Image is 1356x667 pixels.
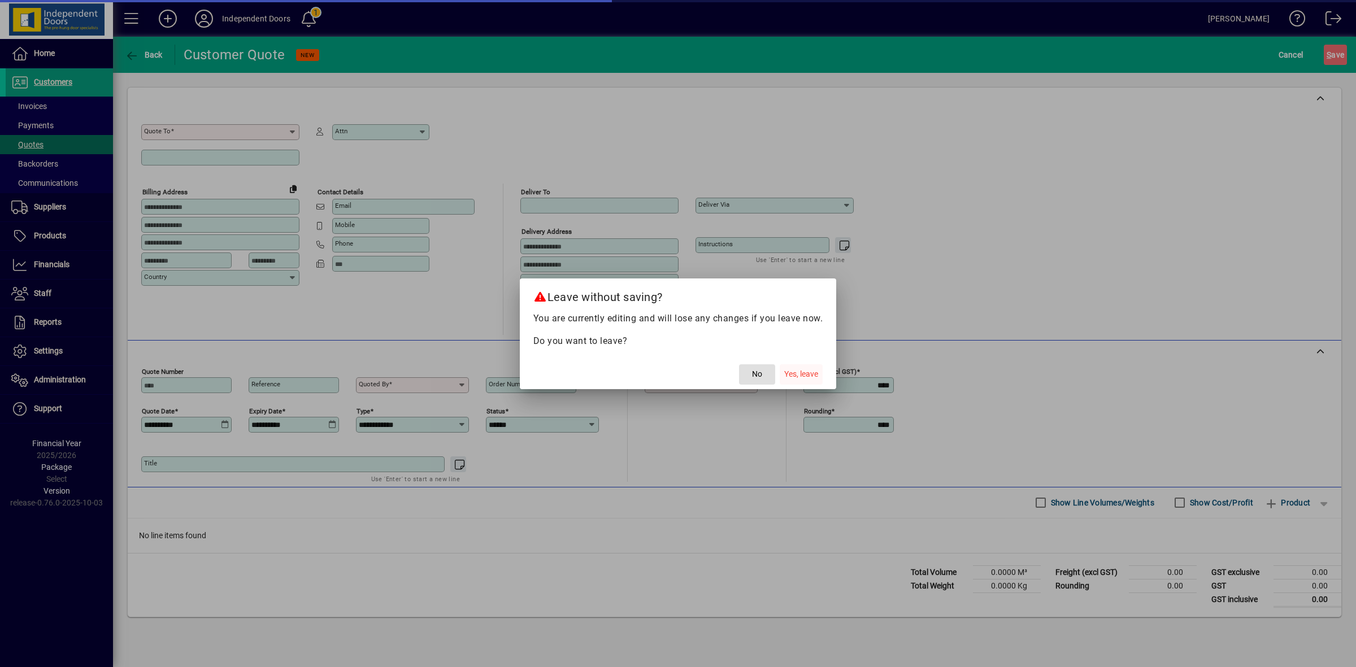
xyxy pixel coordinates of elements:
p: Do you want to leave? [533,334,823,348]
button: Yes, leave [780,364,823,385]
p: You are currently editing and will lose any changes if you leave now. [533,312,823,325]
span: Yes, leave [784,368,818,380]
button: No [739,364,775,385]
h2: Leave without saving? [520,278,837,311]
span: No [752,368,762,380]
